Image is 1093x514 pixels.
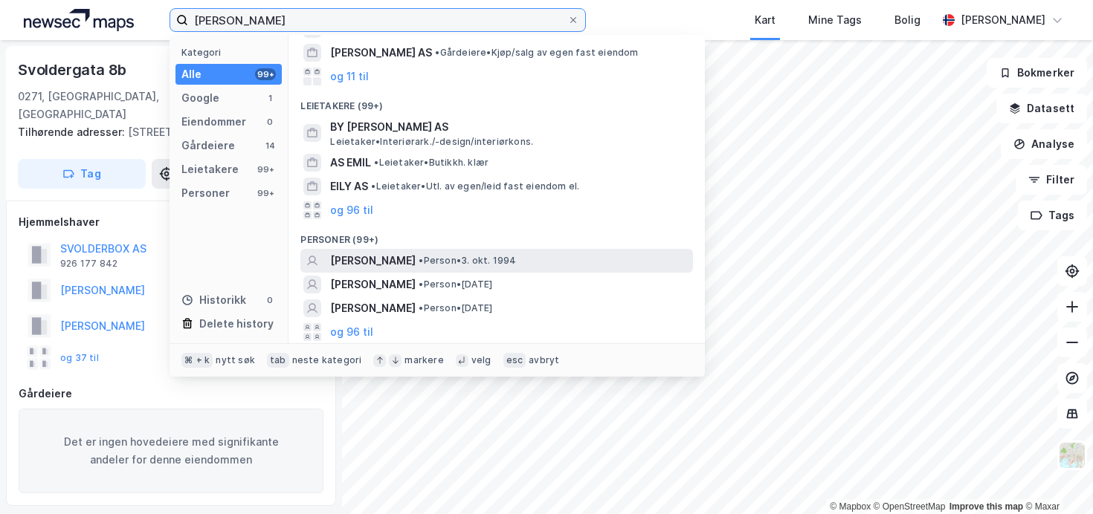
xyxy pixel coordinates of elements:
a: OpenStreetMap [874,501,946,512]
div: [PERSON_NAME] [961,11,1045,29]
span: Person • [DATE] [419,279,492,290]
button: Datasett [996,94,1087,123]
span: Leietaker • Butikkh. klær [374,157,489,169]
span: • [371,180,375,192]
div: 0 [264,116,276,128]
div: 14 [264,140,276,152]
div: Leietakere (99+) [288,88,705,115]
span: • [419,255,423,266]
button: Bokmerker [987,58,1087,88]
div: Historikk [181,291,246,309]
div: Eiendommer [181,113,246,131]
div: 0 [264,294,276,306]
div: tab [267,353,289,368]
div: Det er ingen hovedeiere med signifikante andeler for denne eiendommen [19,409,323,493]
span: AS EMIL [330,154,371,172]
div: ⌘ + k [181,353,213,368]
div: 99+ [255,163,276,175]
div: Personer (99+) [288,222,705,249]
span: [PERSON_NAME] [330,252,416,270]
div: Kart [755,11,776,29]
img: Z [1058,441,1086,469]
div: Mine Tags [808,11,862,29]
span: Person • 3. okt. 1994 [419,255,516,267]
span: [PERSON_NAME] [330,299,416,317]
a: Mapbox [830,501,871,512]
div: avbryt [529,354,559,366]
span: EILY AS [330,178,368,195]
div: Kontrollprogram for chat [1019,443,1093,514]
div: Kategori [181,47,282,58]
div: esc [503,353,526,368]
span: • [419,302,423,313]
a: Improve this map [949,501,1023,512]
span: Person • [DATE] [419,302,492,314]
div: Svoldergata 8b [18,58,129,82]
span: • [374,157,378,168]
button: og 11 til [330,68,369,85]
div: Gårdeiere [19,385,323,403]
div: neste kategori [292,354,362,366]
button: Filter [1016,165,1087,195]
button: Analyse [1001,129,1087,159]
button: Tags [1018,201,1087,230]
span: • [419,279,423,290]
button: og 96 til [330,201,373,219]
div: nytt søk [216,354,255,366]
span: Leietaker • Utl. av egen/leid fast eiendom el. [371,180,579,192]
div: 99+ [255,68,276,80]
div: 0271, [GEOGRAPHIC_DATA], [GEOGRAPHIC_DATA] [18,88,207,123]
div: 926 177 842 [60,258,117,270]
span: BY [PERSON_NAME] AS [330,118,687,136]
input: Søk på adresse, matrikkel, gårdeiere, leietakere eller personer [188,9,567,31]
div: Bolig [894,11,920,29]
span: [PERSON_NAME] AS [330,44,432,62]
span: Leietaker • Interiørark./-design/interiørkons. [330,136,533,148]
div: Alle [181,65,201,83]
iframe: Chat Widget [1019,443,1093,514]
div: 1 [264,92,276,104]
span: [PERSON_NAME] [330,276,416,293]
div: Delete history [199,315,274,333]
span: • [435,47,439,58]
span: Gårdeiere • Kjøp/salg av egen fast eiendom [435,47,638,59]
div: Google [181,89,219,107]
div: Hjemmelshaver [19,213,323,231]
img: logo.a4113a55bc3d86da70a041830d287a7e.svg [24,9,134,31]
button: Tag [18,159,146,189]
div: markere [404,354,443,366]
div: Gårdeiere [181,137,235,154]
div: velg [471,354,491,366]
div: [STREET_ADDRESS] [18,123,312,141]
button: og 96 til [330,323,373,341]
div: Personer [181,184,230,202]
div: 99+ [255,187,276,199]
div: Leietakere [181,160,239,178]
span: Tilhørende adresser: [18,126,128,138]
